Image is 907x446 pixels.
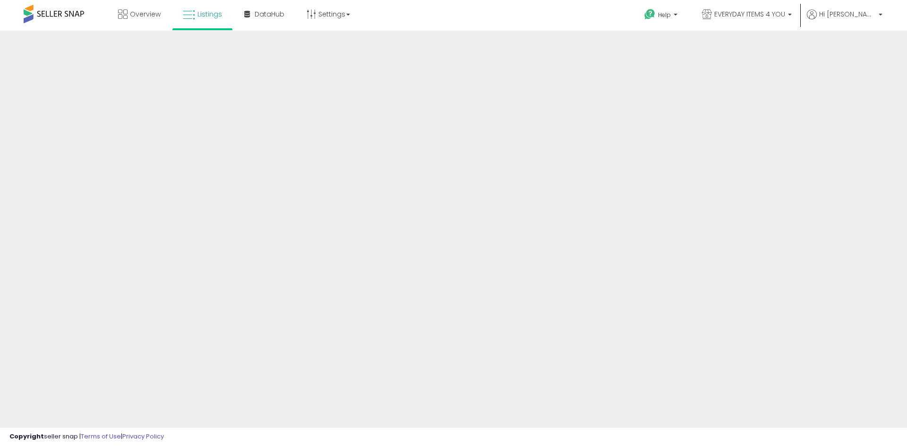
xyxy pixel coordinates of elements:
[819,9,876,19] span: Hi [PERSON_NAME]
[644,8,656,20] i: Get Help
[658,11,671,19] span: Help
[255,9,284,19] span: DataHub
[807,9,882,31] a: Hi [PERSON_NAME]
[714,9,785,19] span: EVERYDAY ITEMS 4 YOU
[130,9,161,19] span: Overview
[197,9,222,19] span: Listings
[637,1,687,31] a: Help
